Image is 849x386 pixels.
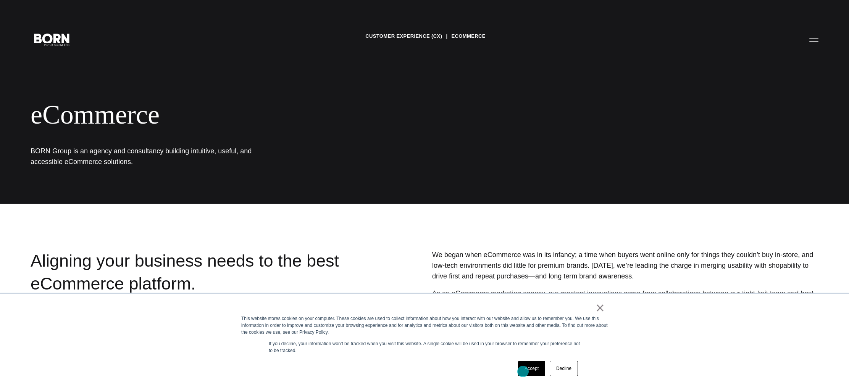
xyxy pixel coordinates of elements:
[365,31,442,42] a: Customer Experience (CX)
[451,31,485,42] a: eCommerce
[805,31,823,47] button: Open
[269,340,580,354] p: If you decline, your information won’t be tracked when you visit this website. A single cookie wi...
[518,361,545,376] a: Accept
[31,99,466,130] div: eCommerce
[241,315,608,336] div: This website stores cookies on your computer. These cookies are used to collect information about...
[31,146,260,167] h1: BORN Group is an agency and consultancy building intuitive, useful, and accessible eCommerce solu...
[432,249,818,282] p: We began when eCommerce was in its infancy; a time when buyers went online only for things they c...
[31,249,350,345] div: Aligning your business needs to the best eCommerce platform.
[550,361,578,376] a: Decline
[432,288,818,309] p: As an eCommerce marketing agency, our greatest innovations come from collaborations between our t...
[596,304,605,311] a: ×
